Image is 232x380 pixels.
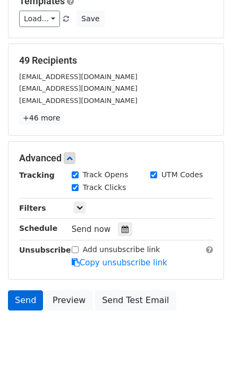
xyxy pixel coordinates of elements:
span: Send now [72,224,111,234]
strong: Schedule [19,224,57,232]
a: Preview [46,290,92,310]
strong: Tracking [19,171,55,179]
h5: Advanced [19,152,213,164]
label: Add unsubscribe link [83,244,160,255]
a: Copy unsubscribe link [72,258,167,267]
small: [EMAIL_ADDRESS][DOMAIN_NAME] [19,73,138,81]
iframe: Chat Widget [179,329,232,380]
h5: 49 Recipients [19,55,213,66]
small: [EMAIL_ADDRESS][DOMAIN_NAME] [19,97,138,105]
label: UTM Codes [161,169,203,180]
a: +46 more [19,111,64,125]
small: [EMAIL_ADDRESS][DOMAIN_NAME] [19,84,138,92]
label: Track Clicks [83,182,126,193]
a: Send Test Email [95,290,176,310]
button: Save [76,11,104,27]
strong: Filters [19,204,46,212]
a: Send [8,290,43,310]
strong: Unsubscribe [19,246,71,254]
label: Track Opens [83,169,128,180]
a: Load... [19,11,60,27]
